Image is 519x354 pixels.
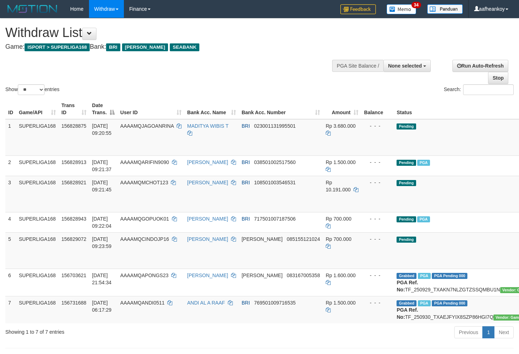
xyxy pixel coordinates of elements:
th: Balance [361,99,394,119]
td: SUPERLIGA168 [16,212,59,232]
a: [PERSON_NAME] [187,236,228,242]
img: Button%20Memo.svg [387,4,416,14]
a: [PERSON_NAME] [187,159,228,165]
span: Copy 769501009716535 to clipboard [254,300,296,306]
span: Copy 717501007187506 to clipboard [254,216,296,222]
span: Rp 1.500.000 [326,159,356,165]
span: AAAAMQANDI0511 [120,300,165,306]
span: Rp 1.500.000 [326,300,356,306]
span: [DATE] 09:23:59 [92,236,112,249]
label: Show entries [5,84,59,95]
td: SUPERLIGA168 [16,269,59,296]
span: Copy 038501002517560 to clipboard [254,159,296,165]
div: - - - [364,299,391,306]
a: Previous [454,326,483,338]
span: Rp 10.191.000 [326,180,351,192]
td: SUPERLIGA168 [16,296,59,323]
div: - - - [364,159,391,166]
span: 156703621 [62,273,86,278]
span: [DATE] 21:54:34 [92,273,112,285]
div: - - - [364,122,391,130]
span: AAAAMQMCHOT123 [120,180,168,185]
img: MOTION_logo.png [5,4,59,14]
a: Stop [488,72,508,84]
span: Rp 1.600.000 [326,273,356,278]
span: BRI [106,43,120,51]
div: - - - [364,179,391,186]
img: panduan.png [427,4,463,14]
span: [PERSON_NAME] [242,236,283,242]
a: [PERSON_NAME] [187,273,228,278]
span: Pending [397,216,416,222]
b: PGA Ref. No: [397,280,418,292]
a: Next [494,326,514,338]
h1: Withdraw List [5,26,339,40]
span: Grabbed [397,273,416,279]
th: ID [5,99,16,119]
span: Grabbed [397,300,416,306]
span: Marked by aafsengchandara [417,160,430,166]
span: Pending [397,237,416,243]
span: 156731688 [62,300,86,306]
span: AAAAMQGOPUOK01 [120,216,169,222]
div: - - - [364,272,391,279]
span: 156828921 [62,180,86,185]
td: SUPERLIGA168 [16,176,59,212]
span: 156828913 [62,159,86,165]
input: Search: [463,84,514,95]
a: [PERSON_NAME] [187,216,228,222]
th: Game/API: activate to sort column ascending [16,99,59,119]
th: User ID: activate to sort column ascending [117,99,184,119]
td: 4 [5,212,16,232]
th: Bank Acc. Number: activate to sort column ascending [239,99,323,119]
span: AAAAMQCINDOJP16 [120,236,169,242]
span: BRI [242,159,250,165]
span: [DATE] 09:22:04 [92,216,112,229]
span: Rp 3.680.000 [326,123,356,129]
th: Bank Acc. Name: activate to sort column ascending [184,99,239,119]
span: 156828875 [62,123,86,129]
span: Pending [397,180,416,186]
td: 2 [5,155,16,176]
a: MADITYA WIBIS T [187,123,229,129]
a: ANDI AL A RAAF [187,300,225,306]
div: - - - [364,215,391,222]
button: None selected [383,60,431,72]
span: [PERSON_NAME] [242,273,283,278]
a: Run Auto-Refresh [452,60,508,72]
span: [PERSON_NAME] [122,43,168,51]
div: PGA Site Balance / [332,60,383,72]
span: BRI [242,180,250,185]
td: 1 [5,119,16,156]
select: Showentries [18,84,44,95]
span: PGA Pending [432,273,467,279]
span: Pending [397,123,416,130]
span: AAAAMQAPONGS23 [120,273,168,278]
div: - - - [364,236,391,243]
span: AAAAMQARIFIN9090 [120,159,169,165]
td: SUPERLIGA168 [16,119,59,156]
td: 7 [5,296,16,323]
span: BRI [242,300,250,306]
span: SEABANK [170,43,199,51]
div: Showing 1 to 7 of 7 entries [5,326,211,335]
th: Amount: activate to sort column ascending [323,99,361,119]
td: 3 [5,176,16,212]
h4: Game: Bank: [5,43,339,51]
span: PGA Pending [432,300,467,306]
span: BRI [242,216,250,222]
span: Rp 700.000 [326,216,351,222]
span: 156829072 [62,236,86,242]
b: PGA Ref. No: [397,307,418,320]
td: 6 [5,269,16,296]
th: Trans ID: activate to sort column ascending [59,99,89,119]
span: Pending [397,160,416,166]
span: Marked by aafsengchandara [417,216,430,222]
span: [DATE] 09:21:45 [92,180,112,192]
span: Marked by aafromsomean [418,300,430,306]
span: Marked by aafchhiseyha [418,273,430,279]
span: Copy 023001131995501 to clipboard [254,123,296,129]
td: SUPERLIGA168 [16,155,59,176]
span: Copy 083167005358 to clipboard [287,273,320,278]
span: BRI [242,123,250,129]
